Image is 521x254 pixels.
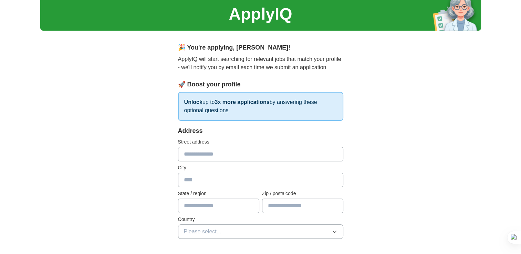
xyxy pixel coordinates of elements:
[178,80,343,89] div: 🚀 Boost your profile
[184,99,202,105] strong: Unlock
[178,216,343,223] label: Country
[178,224,343,239] button: Please select...
[178,126,343,136] div: Address
[215,99,269,105] strong: 3x more applications
[178,55,343,72] p: ApplyIQ will start searching for relevant jobs that match your profile - we'll notify you by emai...
[178,190,259,197] label: State / region
[178,92,343,121] p: up to by answering these optional questions
[262,190,343,197] label: Zip / postalcode
[229,2,292,27] h1: ApplyIQ
[178,43,343,52] div: 🎉 You're applying , [PERSON_NAME] !
[178,164,343,171] label: City
[184,227,221,236] span: Please select...
[178,138,343,146] label: Street address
